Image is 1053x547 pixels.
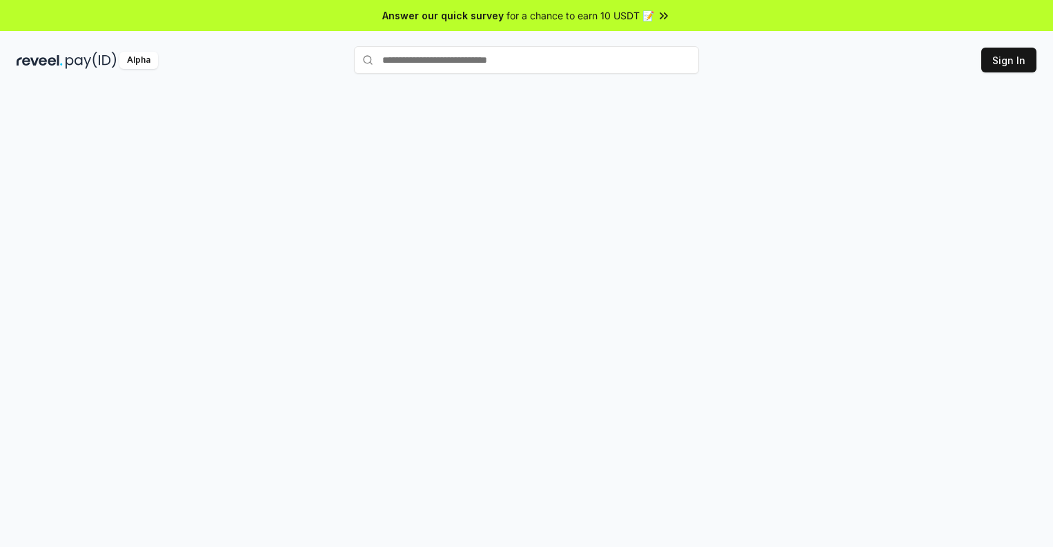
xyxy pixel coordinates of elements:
[981,48,1036,72] button: Sign In
[382,8,504,23] span: Answer our quick survey
[506,8,654,23] span: for a chance to earn 10 USDT 📝
[119,52,158,69] div: Alpha
[17,52,63,69] img: reveel_dark
[66,52,117,69] img: pay_id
